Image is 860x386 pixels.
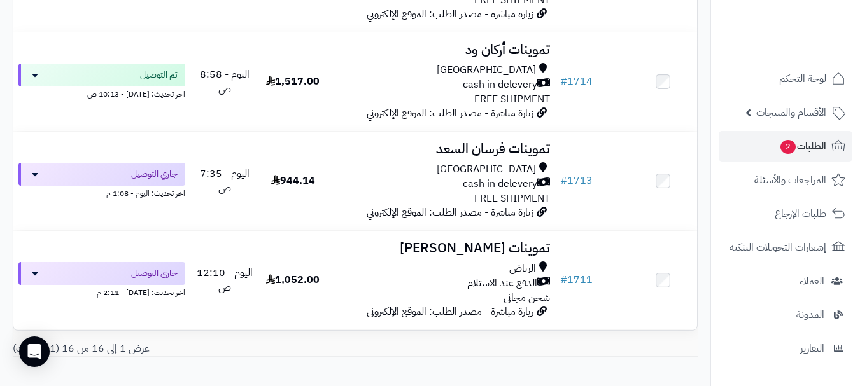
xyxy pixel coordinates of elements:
[719,64,852,94] a: لوحة التحكم
[719,300,852,330] a: المدونة
[18,86,185,100] div: اخر تحديث: [DATE] - 10:13 ص
[504,290,550,305] span: شحن مجاني
[796,306,824,324] span: المدونة
[131,267,178,280] span: جاري التوصيل
[197,265,253,295] span: اليوم - 12:10 ص
[779,70,826,88] span: لوحة التحكم
[367,106,533,121] span: زيارة مباشرة - مصدر الطلب: الموقع الإلكتروني
[779,137,826,155] span: الطلبات
[140,69,178,81] span: تم التوصيل
[780,140,796,154] span: 2
[18,186,185,199] div: اخر تحديث: اليوم - 1:08 م
[463,177,537,191] span: cash in delevery
[719,198,852,229] a: طلبات الإرجاع
[560,173,567,188] span: #
[756,104,826,121] span: الأقسام والمنتجات
[800,340,824,357] span: التقارير
[3,341,355,356] div: عرض 1 إلى 16 من 16 (1 صفحات)
[560,173,593,188] a: #1713
[474,191,550,206] span: FREE SHIPMENT
[467,276,537,291] span: الدفع عند الاستلام
[560,272,567,287] span: #
[200,67,250,97] span: اليوم - 8:58 ص
[266,74,320,89] span: 1,517.00
[437,162,536,177] span: [GEOGRAPHIC_DATA]
[719,131,852,162] a: الطلبات2
[719,266,852,296] a: العملاء
[367,6,533,22] span: زيارة مباشرة - مصدر الطلب: الموقع الإلكتروني
[560,74,593,89] a: #1714
[18,285,185,298] div: اخر تحديث: [DATE] - 2:11 م
[719,333,852,364] a: التقارير
[367,304,533,319] span: زيارة مباشرة - مصدر الطلب: الموقع الإلكتروني
[775,205,826,223] span: طلبات الإرجاع
[332,43,550,57] h3: تموينات أركان ود
[271,173,315,188] span: 944.14
[730,238,826,256] span: إشعارات التحويلات البنكية
[560,74,567,89] span: #
[437,63,536,78] span: [GEOGRAPHIC_DATA]
[332,142,550,156] h3: تموينات فرسان السعد
[773,31,848,58] img: logo-2.png
[463,78,537,92] span: cash in delevery
[719,232,852,263] a: إشعارات التحويلات البنكية
[332,241,550,256] h3: تموينات [PERSON_NAME]
[367,205,533,220] span: زيارة مباشرة - مصدر الطلب: الموقع الإلكتروني
[560,272,593,287] a: #1711
[474,92,550,107] span: FREE SHIPMENT
[200,166,250,196] span: اليوم - 7:35 ص
[131,168,178,181] span: جاري التوصيل
[754,171,826,189] span: المراجعات والأسئلة
[719,165,852,195] a: المراجعات والأسئلة
[266,272,320,287] span: 1,052.00
[19,336,50,367] div: Open Intercom Messenger
[509,261,536,276] span: الرياض
[800,272,824,290] span: العملاء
